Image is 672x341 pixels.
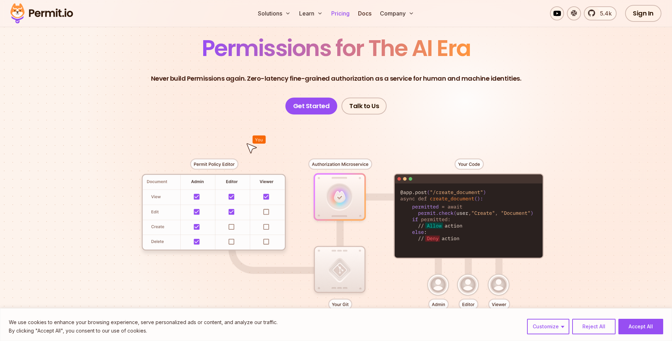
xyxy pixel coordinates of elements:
button: Reject All [572,319,616,334]
button: Accept All [618,319,663,334]
button: Company [377,6,417,20]
button: Customize [527,319,569,334]
img: Permit logo [7,1,76,25]
a: Get Started [285,98,338,114]
a: Talk to Us [341,98,387,114]
p: By clicking "Accept All", you consent to our use of cookies. [9,327,278,335]
p: Never build Permissions again. Zero-latency fine-grained authorization as a service for human and... [151,74,521,83]
a: 5.4k [584,6,617,20]
span: Permissions for The AI Era [202,32,471,64]
p: We use cookies to enhance your browsing experience, serve personalized ads or content, and analyz... [9,318,278,327]
button: Learn [296,6,326,20]
a: Sign In [625,5,661,22]
a: Docs [355,6,374,20]
a: Pricing [328,6,352,20]
button: Solutions [255,6,293,20]
span: 5.4k [596,9,612,18]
